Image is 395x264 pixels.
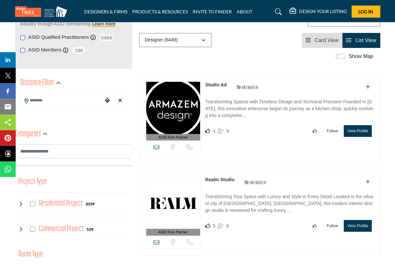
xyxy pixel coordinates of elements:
h2: Distance Filter [20,78,54,89]
input: Search Location [21,95,103,107]
span: 188 [71,47,86,55]
input: Select Residential Project checkbox [30,201,35,207]
span: 5 [213,223,215,229]
img: ASID Members Badge Icon [233,83,262,92]
span: ASID Firm Partner [158,135,188,140]
a: Learn more [92,22,116,27]
button: Designer (6449) [139,33,212,48]
button: Follow [323,221,342,232]
a: Studio Ad [205,82,227,88]
span: 9 [226,128,229,134]
input: Search Category [15,145,132,159]
b: 2039 [86,202,95,207]
a: Transforming Your Space with Luxury and Style in Every Detail Located in the vibrant city of [GEO... [205,190,373,215]
input: ASID Members checkbox [20,48,25,53]
i: Likes [205,129,210,134]
h4: Commercial Project: Involve the design, construction, or renovation of spaces used for business p... [39,224,84,235]
a: View Card [306,38,339,43]
button: Project Type [18,176,47,188]
span: ASID Firm Partner [158,230,188,235]
a: Search [269,7,286,17]
b: 529 [87,227,93,232]
img: Realm Studio [146,177,200,229]
span: 5469 [99,34,114,42]
img: Site Logo [15,6,71,17]
i: Likes [205,224,210,228]
a: View List [346,38,376,43]
li: Card View [302,33,342,48]
li: List View [342,33,380,48]
div: Clear search location [115,94,125,108]
label: Show Map [349,53,373,61]
img: ASID Members Badge Icon [241,178,270,186]
a: Realm Studio [205,177,234,183]
a: ASID Firm Partner [146,177,200,236]
button: Like listing [308,221,321,232]
label: ASID Qualified Practitioners [28,34,89,41]
a: ABOUT [237,9,252,14]
img: Studio Ad [146,82,200,134]
div: Followers [217,127,229,135]
input: Select Commercial Project checkbox [30,227,35,232]
a: Transforming Spaces with Timeless Design and Technical Precision Founded in [DATE], this innovati... [205,95,373,121]
span: Card View [315,38,339,43]
button: Follow [323,126,342,137]
div: 2039 Results For Residential Project [86,201,95,207]
div: 529 Results For Commercial Project [87,227,93,232]
p: Designer (6449) [145,37,178,44]
div: Choose your current location [103,94,112,108]
p: Realm Studio [205,177,234,183]
p: Studio Ad [205,82,227,89]
p: Transforming Your Space with Luxury and Style in Every Detail Located in the vibrant city of [GEO... [205,194,373,215]
a: DESIGNERS & FIRMS [84,9,127,14]
a: Add To List [366,84,370,90]
span: Log In [358,9,373,14]
a: ASID Firm Partner [146,82,200,141]
button: View Profile [344,220,371,232]
a: PRODUCTS & RESOURCES [132,9,188,14]
p: Transforming Spaces with Timeless Design and Technical Precision Founded in [DATE], this innovati... [205,99,373,121]
label: ASID Members [28,47,62,54]
button: Log In [352,6,380,18]
button: Like listing [308,126,321,137]
span: 6 [226,223,229,229]
span: List View [355,38,376,43]
span: 4 [213,128,215,134]
div: Followers [217,222,229,230]
div: DESIGN YOUR LISTING [290,8,347,16]
button: View Profile [344,125,371,137]
a: Add To List [366,179,370,185]
button: Room Type [18,249,43,261]
input: ASID Qualified Practitioners checkbox [20,36,25,40]
h5: DESIGN YOUR LISTING [299,8,347,14]
h2: Categories [15,129,41,140]
h4: Residential Project: Types of projects range from simple residential renovations to highly comple... [39,198,83,210]
a: INVITE TO FINDER [193,9,232,14]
